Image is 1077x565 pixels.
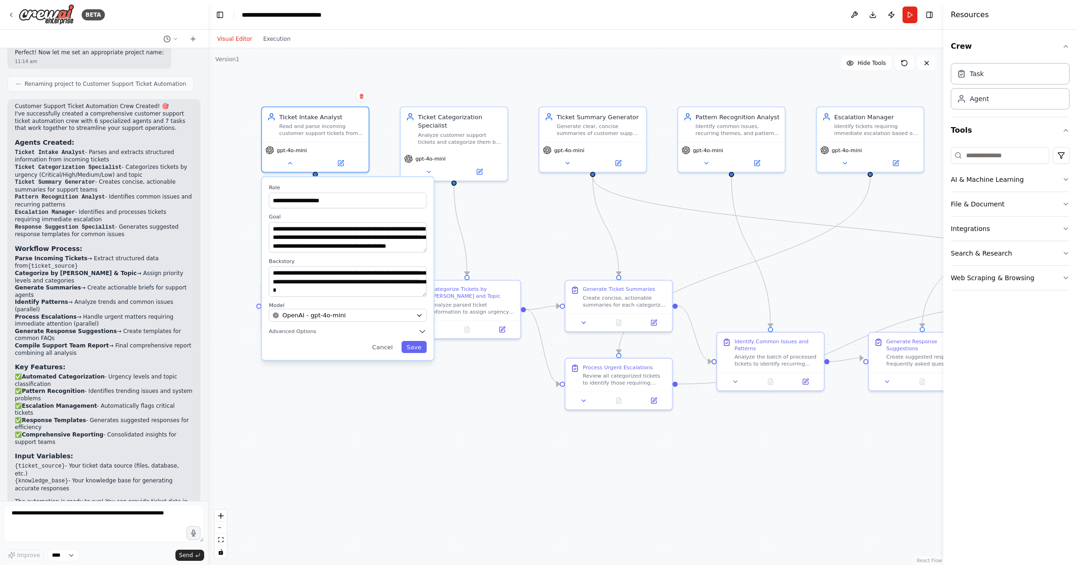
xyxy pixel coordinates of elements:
p: Perfect! Now let me set an appropriate project name: [15,49,164,57]
li: - Identifies common issues and recurring patterns [15,193,193,208]
span: gpt-4o-mini [693,147,723,154]
label: Model [269,302,426,309]
span: Renaming project to Customer Support Ticket Automation [25,80,186,88]
li: - Creates concise, actionable summaries for support teams [15,179,193,193]
div: Agent [970,94,989,103]
strong: Escalation Management [22,403,97,409]
button: Open in side panel [455,167,504,177]
li: - Categorizes tickets by urgency (Critical/High/Medium/Low) and topic [15,164,193,179]
div: Generate Response Suggestions [886,338,970,352]
g: Edge from 53046bf0-75f3-4201-9ab6-f54d52df86fe to 3b160940-340c-4d93-9148-a84cdfd256be [678,302,712,366]
button: Open in side panel [316,158,365,168]
code: Ticket Summary Generator [15,179,95,186]
code: Escalation Manager [15,209,75,216]
span: gpt-4o-mini [277,147,307,154]
li: → Create actionable briefs for support agents [15,284,193,299]
div: Pattern Recognition AnalystIdentify common issues, recurring themes, and patterns across multiple... [677,106,786,173]
code: Ticket Categorization Specialist [15,164,122,171]
strong: Automated Categorization [22,373,104,380]
div: Analyze parsed ticket information to assign urgency levels (Critical, High, Medium, Low) and topi... [431,302,515,315]
div: 11:14 am [15,58,164,65]
li: → Assign priority levels and categories [15,270,193,284]
strong: Parse Incoming Tickets [15,255,87,262]
span: gpt-4o-mini [832,147,862,154]
div: Review all categorized tickets to identify those requiring immediate escalation based on critical... [583,372,667,386]
span: Advanced Options [269,328,316,335]
button: Open in side panel [593,158,643,168]
button: Save [401,341,427,353]
button: Web Scraping & Browsing [951,266,1070,290]
li: - Your knowledge base for generating accurate responses [15,477,193,492]
button: Send [175,550,204,561]
button: OpenAI - gpt-4o-mini [269,309,426,322]
li: → Final comprehensive report combining all analysis [15,342,193,357]
div: Read and parse incoming customer support tickets from {ticket_source}, extracting key information... [279,123,363,137]
strong: Generate Response Suggestions [15,328,117,334]
button: No output available [904,376,941,386]
code: Response Suggestion Specialist [15,224,115,231]
li: → Analyze trends and common issues (parallel) [15,299,193,313]
button: No output available [449,324,485,334]
div: Generate Ticket Summaries [583,286,655,293]
button: File & Document [951,192,1070,216]
strong: Process Escalations [15,314,77,320]
img: Logo [19,4,74,25]
code: Ticket Intake Analyst [15,149,85,156]
div: Escalation Manager [834,112,918,121]
button: Search & Research [951,241,1070,265]
button: Start a new chat [186,33,200,45]
g: Edge from 9ae22df6-183f-4de4-872d-9f05f67b6c54 to c19884c6-db18-474f-b8b6-0b04be381165 [678,302,1015,388]
div: Create suggested responses for frequently asked questions and common issues identified in the tic... [886,353,970,367]
button: Delete node [355,90,368,102]
code: {ticket_source} [28,263,78,270]
span: Hide Tools [858,59,886,67]
div: Generate Response SuggestionsCreate suggested responses for frequently asked questions and common... [868,332,977,391]
code: {ticket_source} [15,463,65,469]
h2: Customer Support Ticket Automation Crew Created! 🎯 [15,103,193,110]
g: Edge from 2ffd0737-c49c-4d8f-81f7-327c2d45e259 to 9ae22df6-183f-4de4-872d-9f05f67b6c54 [614,177,875,353]
button: No output available [600,317,637,327]
button: Open in side panel [732,158,781,168]
button: Open in side panel [487,324,517,334]
button: zoom in [215,510,227,522]
div: Identify Common Issues and Patterns [735,338,819,352]
button: Tools [951,117,1070,143]
button: Hide Tools [841,56,891,71]
button: Hide right sidebar [923,8,936,21]
strong: Identify Patterns [15,299,68,305]
label: Role [269,184,426,191]
button: Hide left sidebar [213,8,226,21]
g: Edge from 3b160940-340c-4d93-9148-a84cdfd256be to 63cf13b9-6585-4302-ba41-1d183384c98b [830,353,864,366]
div: Task [970,69,984,78]
button: Open in side panel [871,158,920,168]
li: - Parses and extracts structured information from incoming tickets [15,149,193,164]
p: The automation is ready to run! You can provide ticket data in various formats, and the crew will... [15,498,193,527]
strong: Generate Summaries [15,284,81,291]
div: Ticket Categorization SpecialistAnalyze customer support tickets and categorize them by urgency l... [400,106,509,181]
div: React Flow controls [215,510,227,558]
strong: Comprehensive Reporting [22,431,103,438]
span: OpenAI - gpt-4o-mini [282,311,346,320]
button: Cancel [367,341,398,353]
h4: Resources [951,9,989,20]
button: zoom out [215,522,227,534]
button: Click to speak your automation idea [187,526,200,540]
g: Edge from b2aef456-94dd-4629-b6bb-236d679b1b42 to 3b160940-340c-4d93-9148-a84cdfd256be [727,177,775,327]
span: gpt-4o-mini [415,155,445,162]
div: Version 1 [215,56,239,63]
p: ✅ - Urgency levels and topic classification ✅ - Identifies trending issues and system problems ✅ ... [15,373,193,446]
div: Process Urgent EscalationsReview all categorized tickets to identify those requiring immediate es... [565,358,673,410]
div: Analyze the batch of processed tickets to identify recurring themes, common issues, and emerging ... [735,353,819,367]
strong: Compile Support Team Report [15,342,109,349]
g: Edge from e2e0d383-f4af-4ae5-9404-f9cac4be6c86 to 53046bf0-75f3-4201-9ab6-f54d52df86fe [588,177,623,275]
strong: Input Variables: [15,452,73,460]
div: Identify Common Issues and PatternsAnalyze the batch of processed tickets to identify recurring t... [716,332,825,391]
strong: Response Templates [22,417,86,424]
button: No output available [752,376,789,386]
div: Analyze customer support tickets and categorize them by urgency level (Critical, High, Medium, Lo... [418,132,502,146]
div: Generate clear, concise summaries of customer support tickets for the support team, highlighting ... [557,123,641,137]
button: Switch to previous chat [160,33,182,45]
strong: Key Features: [15,363,65,371]
g: Edge from 10289f66-17b5-42f3-9e27-0dd5e148b2bd to 53046bf0-75f3-4201-9ab6-f54d52df86fe [526,302,560,314]
label: Backstory [269,257,426,264]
